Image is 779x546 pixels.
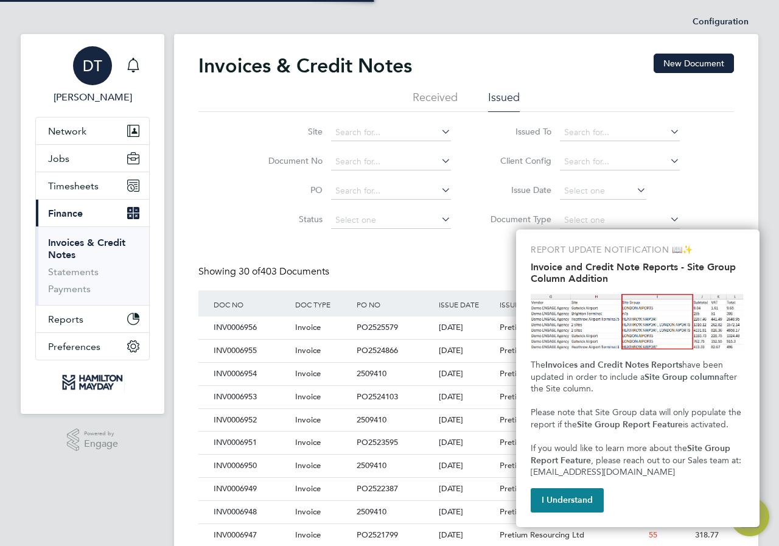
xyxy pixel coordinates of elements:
[48,266,99,278] a: Statements
[531,294,745,349] img: Site Group Column in Invoices Report
[35,373,150,392] a: Go to home page
[239,265,260,278] span: 30 of
[292,290,354,318] div: DOC TYPE
[500,506,584,517] span: Pretium Resourcing Ltd
[413,90,458,112] li: Received
[295,345,321,355] span: Invoice
[48,313,83,325] span: Reports
[683,419,728,430] span: is activated.
[693,10,749,34] li: Configuration
[531,443,687,453] span: If you would like to learn more about the
[48,125,86,137] span: Network
[531,360,545,370] span: The
[239,265,329,278] span: 403 Documents
[516,229,760,527] div: Invoice and Credit Note Reports - Site Group Column Addition
[21,34,164,414] nav: Main navigation
[331,212,451,229] input: Select one
[357,368,386,379] span: 2509410
[436,455,497,477] div: [DATE]
[295,391,321,402] span: Invoice
[531,443,733,466] strong: Site Group Report Feature
[436,290,497,318] div: ISSUE DATE
[436,386,497,408] div: [DATE]
[83,58,102,74] span: DT
[436,363,497,385] div: [DATE]
[211,340,292,362] div: INV0006955
[497,290,599,318] div: ISSUED TO
[48,208,83,219] span: Finance
[500,460,584,471] span: Pretium Resourcing Ltd
[357,437,398,447] span: PO2523595
[577,419,683,430] strong: Site Group Report Feature
[60,373,124,392] img: hamiltonmayday-logo-retina.png
[560,124,680,141] input: Search for...
[357,483,398,494] span: PO2522387
[654,54,734,73] button: New Document
[436,409,497,432] div: [DATE]
[500,322,584,332] span: Pretium Resourcing Ltd
[500,437,584,447] span: Pretium Resourcing Ltd
[211,409,292,432] div: INV0006952
[331,183,451,200] input: Search for...
[531,261,745,284] h2: Invoice and Credit Note Reports - Site Group Column Addition
[531,488,604,513] button: I Understand
[211,478,292,500] div: INV0006949
[295,437,321,447] span: Invoice
[481,184,551,195] label: Issue Date
[560,212,680,229] input: Select one
[531,407,744,430] span: Please note that Site Group data will only populate the report if the
[48,153,69,164] span: Jobs
[211,363,292,385] div: INV0006954
[48,237,125,261] a: Invoices & Credit Notes
[48,341,100,352] span: Preferences
[481,126,551,137] label: Issued To
[211,386,292,408] div: INV0006953
[500,415,584,425] span: Pretium Resourcing Ltd
[357,322,398,332] span: PO2525579
[48,283,91,295] a: Payments
[84,429,118,439] span: Powered by
[35,46,150,105] a: Go to account details
[436,432,497,454] div: [DATE]
[645,372,719,382] strong: Site Group column
[357,506,386,517] span: 2509410
[500,345,584,355] span: Pretium Resourcing Ltd
[500,391,584,402] span: Pretium Resourcing Ltd
[198,54,412,78] h2: Invoices & Credit Notes
[357,460,386,471] span: 2509410
[295,368,321,379] span: Invoice
[295,506,321,517] span: Invoice
[295,460,321,471] span: Invoice
[253,155,323,166] label: Document No
[436,317,497,339] div: [DATE]
[560,153,680,170] input: Search for...
[354,290,435,318] div: PO NO
[331,124,451,141] input: Search for...
[488,90,520,112] li: Issued
[211,290,292,318] div: DOC NO
[560,183,646,200] input: Select one
[295,530,321,540] span: Invoice
[211,432,292,454] div: INV0006951
[295,415,321,425] span: Invoice
[198,265,332,278] div: Showing
[357,530,398,540] span: PO2521799
[649,530,657,540] span: 55
[436,501,497,523] div: [DATE]
[84,439,118,449] span: Engage
[253,126,323,137] label: Site
[295,483,321,494] span: Invoice
[500,368,584,379] span: Pretium Resourcing Ltd
[481,155,551,166] label: Client Config
[500,483,584,494] span: Pretium Resourcing Ltd
[331,153,451,170] input: Search for...
[35,90,150,105] span: Darren Thompson
[211,501,292,523] div: INV0006948
[357,415,386,425] span: 2509410
[531,244,745,256] p: REPORT UPDATE NOTIFICATION 📖✨
[253,184,323,195] label: PO
[211,317,292,339] div: INV0006956
[436,478,497,500] div: [DATE]
[211,455,292,477] div: INV0006950
[531,360,725,382] span: have been updated in order to include a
